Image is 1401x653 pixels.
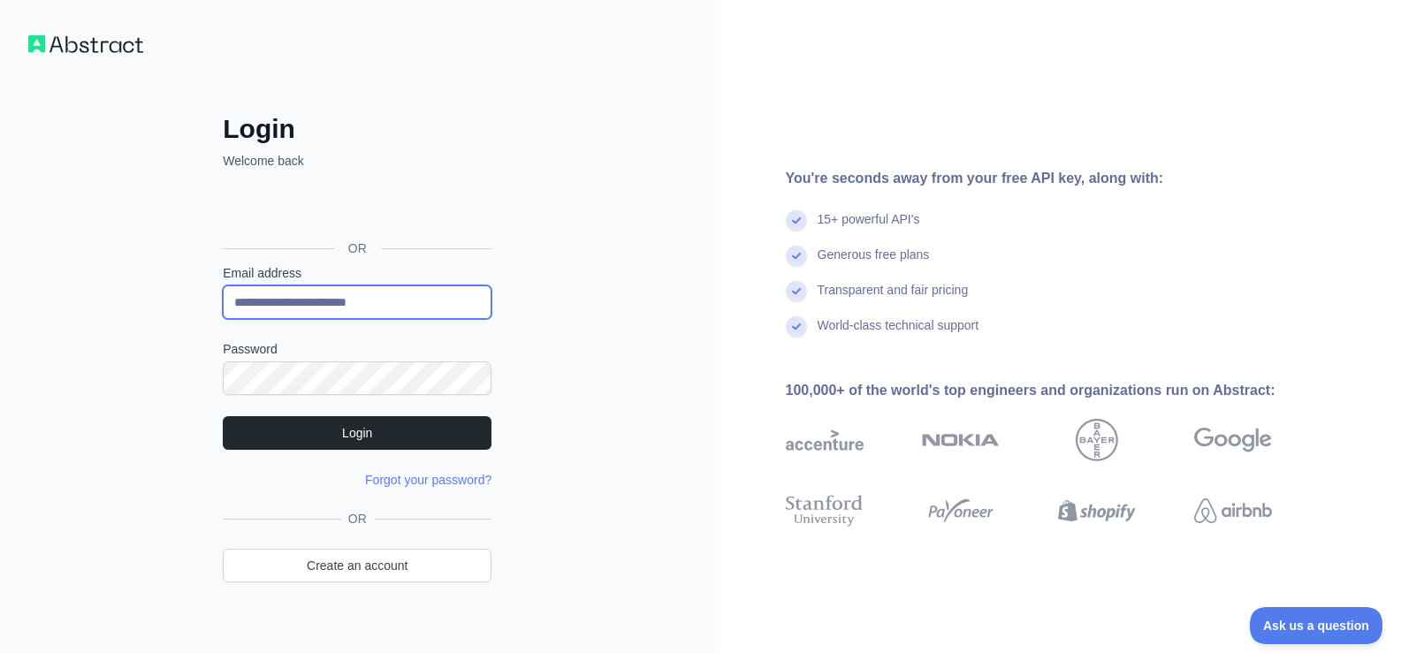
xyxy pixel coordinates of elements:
[1194,419,1272,461] img: google
[1076,419,1118,461] img: bayer
[28,35,143,53] img: Workflow
[223,340,491,358] label: Password
[818,316,979,352] div: World-class technical support
[786,246,807,267] img: check mark
[786,380,1329,401] div: 100,000+ of the world's top engineers and organizations run on Abstract:
[334,239,381,257] span: OR
[818,281,969,316] div: Transparent and fair pricing
[818,210,920,246] div: 15+ powerful API's
[786,419,864,461] img: accenture
[341,510,374,528] span: OR
[786,316,807,338] img: check mark
[214,189,497,228] iframe: Sign in with Google Button
[223,264,491,282] label: Email address
[223,416,491,450] button: Login
[922,419,1000,461] img: nokia
[223,152,491,170] p: Welcome back
[786,210,807,232] img: check mark
[1058,491,1136,530] img: shopify
[223,113,491,145] h2: Login
[1194,491,1272,530] img: airbnb
[922,491,1000,530] img: payoneer
[818,246,930,281] div: Generous free plans
[223,549,491,582] a: Create an account
[786,491,864,530] img: stanford university
[786,281,807,302] img: check mark
[1250,607,1383,644] iframe: Toggle Customer Support
[365,473,491,487] a: Forgot your password?
[786,168,1329,189] div: You're seconds away from your free API key, along with:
